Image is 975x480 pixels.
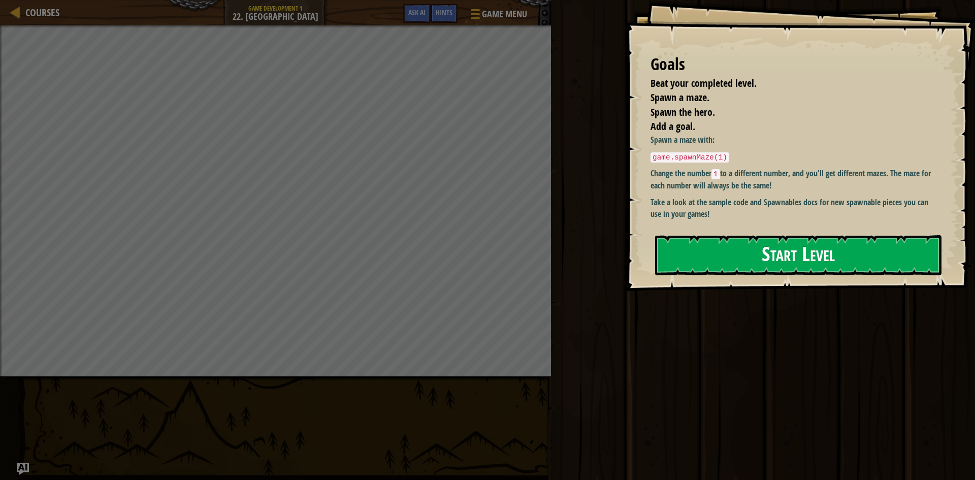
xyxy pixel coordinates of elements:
[638,76,937,91] li: Beat your completed level.
[20,6,59,19] a: Courses
[655,235,941,275] button: Start Level
[403,4,431,23] button: Ask AI
[463,4,533,28] button: Game Menu
[651,90,709,104] span: Spawn a maze.
[408,8,426,17] span: Ask AI
[482,8,527,21] span: Game Menu
[651,105,715,119] span: Spawn the hero.
[638,90,937,105] li: Spawn a maze.
[711,169,720,179] code: 1
[17,463,29,475] button: Ask AI
[25,6,59,19] span: Courses
[651,152,729,163] code: game.spawnMaze(1)
[638,119,937,134] li: Add a goal.
[638,105,937,120] li: Spawn the hero.
[651,53,939,76] div: Goals
[651,76,757,90] span: Beat your completed level.
[436,8,452,17] span: Hints
[651,168,939,191] p: Change the number to a different number, and you'll get different mazes. The maze for each number...
[651,119,695,133] span: Add a goal.
[651,134,939,146] p: Spawn a maze with:
[651,197,939,220] p: Take a look at the sample code and Spawnables docs for new spawnable pieces you can use in your g...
